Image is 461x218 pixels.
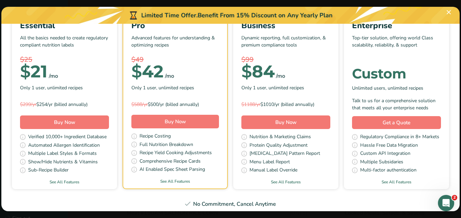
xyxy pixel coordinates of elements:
span: $1188/yr [241,101,260,108]
button: Buy Now [131,115,219,128]
span: Comprehensive Recipe Cards [140,158,201,166]
span: Protein Quality Adjustment [250,142,308,150]
div: Pro [131,19,219,32]
div: /mo [165,72,174,80]
span: Automated Allergen Identification [28,142,100,150]
span: Menu Label Report [250,158,290,167]
div: Benefit From 15% Discount on Any Yearly Plan [198,11,333,20]
span: Unlimited users, unlimited recipes [352,85,423,92]
div: Business [241,19,330,32]
span: Verified 10,000+ Ingredient Database [28,133,107,142]
div: 84 [241,65,275,78]
span: Buy Now [54,119,75,126]
div: /mo [49,72,58,80]
span: Recipe Costing [140,132,171,141]
span: Multi-factor authentication [360,166,417,175]
span: Only 1 user, unlimited recipes [241,84,304,91]
span: Buy Now [275,119,297,126]
div: Enterprise [352,19,441,32]
div: $49 [131,55,219,65]
span: [MEDICAL_DATA] Pattern Report [250,150,320,158]
button: Buy Now [241,115,330,129]
div: $500/yr (billed annually) [131,101,219,108]
a: See All Features [12,179,117,185]
span: Get a Quote [383,119,410,127]
span: $ [131,61,142,82]
span: Nutrition & Marketing Claims [250,133,311,142]
span: Recipe Yield Cooking Adjustments [140,149,212,158]
span: Regulatory Compliance in 8+ Markets [360,133,439,142]
span: $588/yr [131,101,148,108]
a: See All Features [123,178,227,184]
span: Multiple Subsidaries [360,158,403,167]
span: Multiple Label Styles & Formats [28,150,97,158]
span: $ [20,61,31,82]
span: 2 [452,195,457,200]
span: Show/Hide Nutrients & Vitamins [28,158,98,167]
div: Custom [352,67,441,80]
div: No Commitment, Cancel Anytime [10,200,451,208]
span: Only 1 user, unlimited recipes [20,84,83,91]
p: Dynamic reporting, full customization, & premium compliance tools [241,34,330,55]
a: Get a Quote [352,116,441,129]
div: Talk to us for a comprehensive solution that meets all your enterprise needs [352,97,441,111]
div: $25 [20,55,109,65]
span: Only 1 user, unlimited recipes [131,84,194,91]
span: Manual Label Override [250,166,297,175]
span: AI Enabled Spec Sheet Parsing [140,166,205,174]
p: Top-tier solution, offering world Class scalability, reliability, & support [352,34,441,55]
button: Buy Now [20,115,109,129]
p: Advanced features for understanding & optimizing recipes [131,34,219,55]
span: Custom API Integration [360,150,410,158]
a: See All Features [233,179,338,185]
div: /mo [276,72,285,80]
span: Full Nutrition Breakdown [140,141,193,149]
span: Buy Now [165,118,186,125]
a: See All Features [344,179,449,185]
div: 42 [131,65,164,78]
div: Essential [20,19,109,32]
span: $299/yr [20,101,36,108]
span: Sub-Recipe Builder [28,166,69,175]
p: All the basics needed to create regulatory compliant nutrition labels [20,34,109,55]
div: $1010/yr (billed annually) [241,101,330,108]
span: $ [241,61,252,82]
div: $254/yr (billed annually) [20,101,109,108]
div: 21 [20,65,48,78]
span: Hassle Free Data Migration [360,142,418,150]
div: Limited Time Offer. [1,7,460,24]
iframe: Intercom live chat [438,195,454,211]
div: $99 [241,55,330,65]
